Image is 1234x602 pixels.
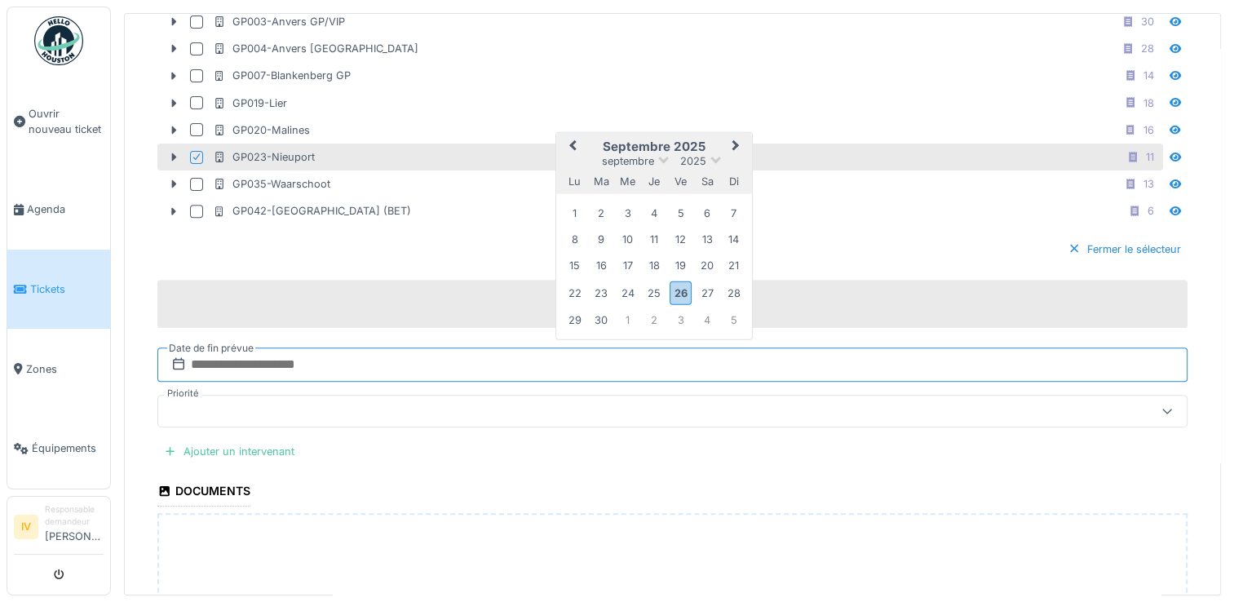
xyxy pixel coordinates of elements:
[617,201,639,224] div: Choose mercredi 3 septembre 2025
[7,409,110,489] a: Équipements
[1141,14,1154,29] div: 30
[564,201,586,224] div: Choose lundi 1 septembre 2025
[213,41,418,56] div: GP004-Anvers [GEOGRAPHIC_DATA]
[643,201,665,224] div: Choose jeudi 4 septembre 2025
[564,255,586,277] div: Choose lundi 15 septembre 2025
[590,170,613,192] div: mardi
[213,176,330,192] div: GP035-Waarschoot
[7,250,110,330] a: Tickets
[643,309,665,331] div: Choose jeudi 2 octobre 2025
[670,228,692,250] div: Choose vendredi 12 septembre 2025
[723,309,745,331] div: Choose dimanche 5 octobre 2025
[213,122,310,138] div: GP020-Malines
[643,255,665,277] div: Choose jeudi 18 septembre 2025
[696,228,718,250] div: Choose samedi 13 septembre 2025
[723,282,745,304] div: Choose dimanche 28 septembre 2025
[164,387,202,401] label: Priorité
[26,361,104,377] span: Zones
[723,170,745,192] div: dimanche
[643,228,665,250] div: Choose jeudi 11 septembre 2025
[590,255,613,277] div: Choose mardi 16 septembre 2025
[27,201,104,217] span: Agenda
[7,74,110,170] a: Ouvrir nouveau ticket
[1143,122,1154,138] div: 16
[14,515,38,539] li: IV
[167,339,255,357] label: Date de fin prévue
[213,203,411,219] div: GP042-[GEOGRAPHIC_DATA] (BET)
[617,255,639,277] div: Choose mercredi 17 septembre 2025
[1146,149,1154,165] div: 11
[696,201,718,224] div: Choose samedi 6 septembre 2025
[643,170,665,192] div: jeudi
[602,155,654,167] span: septembre
[680,155,706,167] span: 2025
[157,440,301,463] div: Ajouter un intervenant
[558,134,584,160] button: Previous Month
[556,139,752,153] h2: septembre 2025
[1143,68,1154,83] div: 14
[1061,238,1188,260] div: Fermer le sélecteur
[590,282,613,304] div: Choose mardi 23 septembre 2025
[617,282,639,304] div: Choose mercredi 24 septembre 2025
[617,309,639,331] div: Choose mercredi 1 octobre 2025
[564,228,586,250] div: Choose lundi 8 septembre 2025
[590,201,613,224] div: Choose mardi 2 septembre 2025
[29,106,104,137] span: Ouvrir nouveau ticket
[643,282,665,304] div: Choose jeudi 25 septembre 2025
[1143,176,1154,192] div: 13
[564,170,586,192] div: lundi
[670,281,692,305] div: Choose vendredi 26 septembre 2025
[32,440,104,456] span: Équipements
[590,309,613,331] div: Choose mardi 30 septembre 2025
[45,503,104,551] li: [PERSON_NAME]
[670,309,692,331] div: Choose vendredi 3 octobre 2025
[670,201,692,224] div: Choose vendredi 5 septembre 2025
[1143,95,1154,111] div: 18
[213,68,351,83] div: GP007-Blankenberg GP
[724,134,750,160] button: Next Month
[564,309,586,331] div: Choose lundi 29 septembre 2025
[14,503,104,555] a: IV Responsable demandeur[PERSON_NAME]
[34,16,83,65] img: Badge_color-CXgf-gQk.svg
[564,282,586,304] div: Choose lundi 22 septembre 2025
[670,255,692,277] div: Choose vendredi 19 septembre 2025
[7,329,110,409] a: Zones
[696,309,718,331] div: Choose samedi 4 octobre 2025
[696,282,718,304] div: Choose samedi 27 septembre 2025
[7,170,110,250] a: Agenda
[213,149,315,165] div: GP023-Nieuport
[30,281,104,297] span: Tickets
[1141,41,1154,56] div: 28
[1148,203,1154,219] div: 6
[696,255,718,277] div: Choose samedi 20 septembre 2025
[213,95,287,111] div: GP019-Lier
[723,201,745,224] div: Choose dimanche 7 septembre 2025
[590,228,613,250] div: Choose mardi 9 septembre 2025
[723,228,745,250] div: Choose dimanche 14 septembre 2025
[617,228,639,250] div: Choose mercredi 10 septembre 2025
[157,479,250,507] div: Documents
[617,170,639,192] div: mercredi
[670,170,692,192] div: vendredi
[213,14,345,29] div: GP003-Anvers GP/VIP
[723,255,745,277] div: Choose dimanche 21 septembre 2025
[45,503,104,529] div: Responsable demandeur
[696,170,718,192] div: samedi
[561,199,746,333] div: Month septembre, 2025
